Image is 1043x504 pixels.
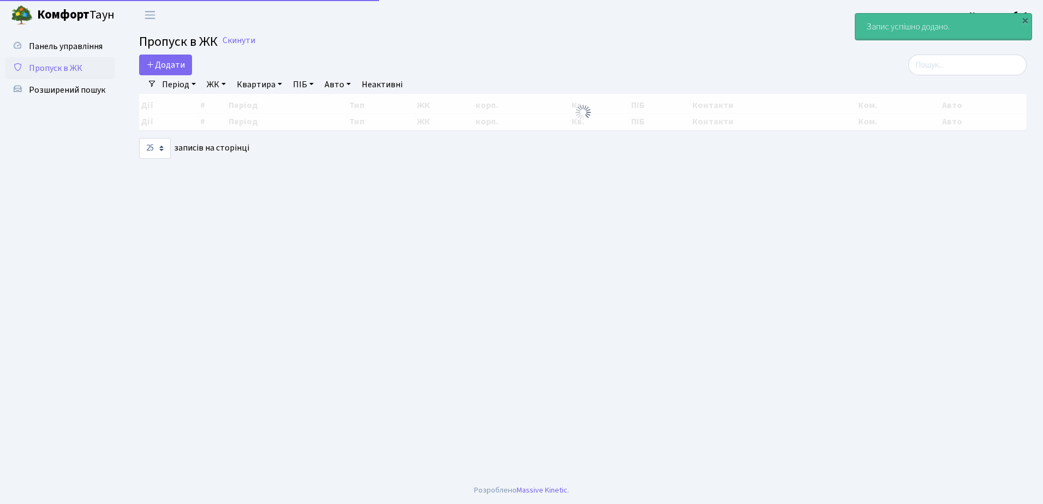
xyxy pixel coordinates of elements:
[5,57,115,79] a: Пропуск в ЖК
[202,75,230,94] a: ЖК
[139,138,171,159] select: записів на сторінці
[232,75,286,94] a: Квартира
[37,6,89,23] b: Комфорт
[289,75,318,94] a: ПІБ
[5,79,115,101] a: Розширений пошук
[474,484,569,496] div: Розроблено .
[1020,15,1030,26] div: ×
[139,138,249,159] label: записів на сторінці
[357,75,407,94] a: Неактивні
[969,9,1030,22] a: Консьєрж б. 4.
[517,484,567,496] a: Massive Kinetic
[29,40,103,52] span: Панель управління
[29,62,82,74] span: Пропуск в ЖК
[136,6,164,24] button: Переключити навігацію
[320,75,355,94] a: Авто
[37,6,115,25] span: Таун
[5,35,115,57] a: Панель управління
[969,9,1030,21] b: Консьєрж б. 4.
[146,59,185,71] span: Додати
[223,35,255,46] a: Скинути
[139,55,192,75] a: Додати
[574,104,592,121] img: Обробка...
[908,55,1027,75] input: Пошук...
[11,4,33,26] img: logo.png
[29,84,105,96] span: Розширений пошук
[855,14,1032,40] div: Запис успішно додано.
[139,32,218,51] span: Пропуск в ЖК
[158,75,200,94] a: Період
